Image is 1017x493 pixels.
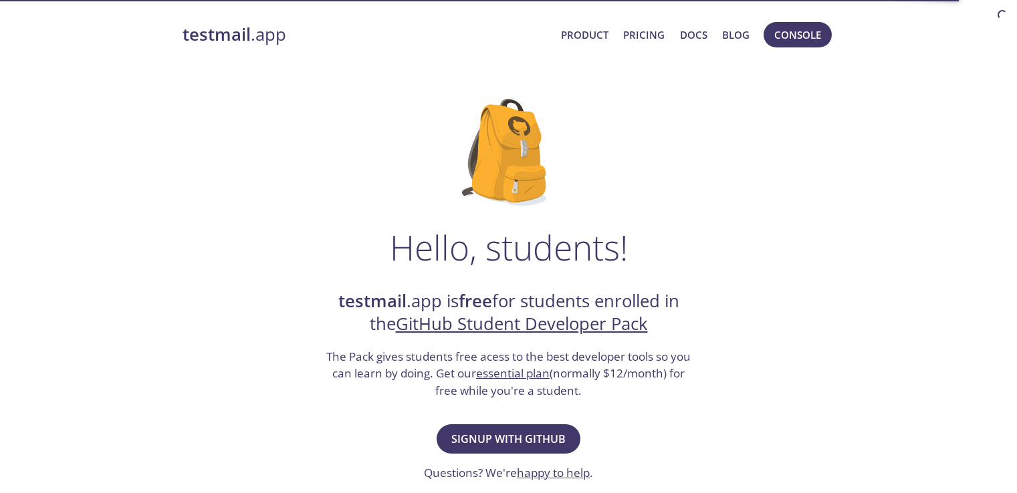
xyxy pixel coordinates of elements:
a: Blog [722,26,750,43]
span: Signup with GitHub [451,430,566,448]
strong: free [459,289,492,313]
strong: testmail [183,23,251,46]
button: Console [764,22,832,47]
a: Product [561,26,608,43]
a: happy to help [517,465,590,480]
h3: The Pack gives students free acess to the best developer tools so you can learn by doing. Get our... [325,348,693,399]
a: testmail.app [183,23,551,46]
a: GitHub Student Developer Pack [396,312,648,335]
a: Docs [680,26,707,43]
h2: .app is for students enrolled in the [325,290,693,336]
a: Pricing [623,26,665,43]
button: Signup with GitHub [437,424,580,454]
img: github-student-backpack.png [462,99,555,206]
a: essential plan [476,365,550,381]
h1: Hello, students! [390,227,628,267]
h3: Questions? We're . [424,464,593,482]
span: Console [774,26,821,43]
strong: testmail [338,289,407,313]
